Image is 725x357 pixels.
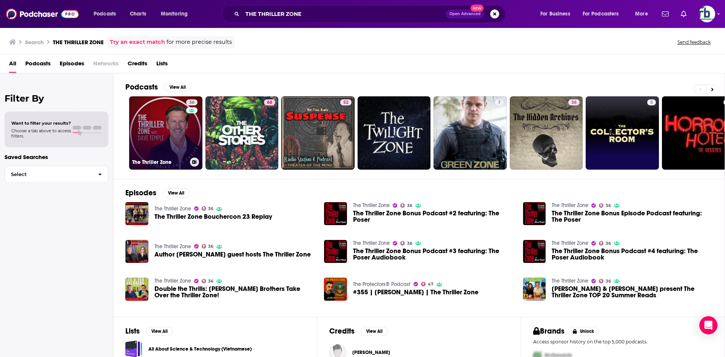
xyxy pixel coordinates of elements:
span: New [470,5,484,12]
span: 36 [208,245,213,248]
span: All [9,57,16,73]
a: 36 [599,203,611,208]
button: open menu [578,8,630,20]
div: Open Intercom Messenger [699,316,717,334]
button: View All [146,327,173,336]
a: Try an exact match [110,38,165,46]
span: 36 [208,280,213,283]
a: 7 [495,99,504,105]
a: The Thriller Zone Bouchercon 23 Replay [154,213,272,220]
a: 36 [400,241,412,246]
button: View All [361,327,388,336]
a: 36The Thriller Zone [129,96,202,170]
a: 36 [568,99,580,105]
a: Author Kristen Tsetsi guest hosts The Thriller Zone [154,251,311,258]
img: #355 | David Temple | The Thriller Zone [324,278,347,301]
a: 36 [186,99,197,105]
h2: Lists [125,326,140,336]
p: Saved Searches [5,153,108,161]
button: open menu [88,8,126,20]
h3: THE THRILLER ZONE [53,39,104,46]
a: Double the Thrills: Goldberg Brothers Take Over the Thriller Zone! [154,286,315,298]
a: #355 | David Temple | The Thriller Zone [353,289,478,295]
button: open menu [535,8,580,20]
a: 36 [202,279,214,283]
button: open menu [156,8,197,20]
img: Author Kristen Tsetsi guest hosts The Thriller Zone [125,240,148,263]
span: Podcasts [25,57,51,73]
img: The Thriller Zone Bonus Podcast #2 featuring: The Poser [324,202,347,225]
span: [PERSON_NAME] [352,349,390,355]
span: Monitoring [161,9,188,19]
h2: Episodes [125,188,156,198]
a: 68 [205,96,279,170]
img: David & Tammy Temple present The Thriller Zone TOP 20 Summer Reads [523,278,546,301]
a: The Thriller Zone [154,278,191,284]
span: The Thriller Zone Bonus Podcast #3 featuring: The Poser Audiobook [353,248,514,261]
a: PodcastsView All [125,82,191,92]
a: 52 [340,99,352,105]
a: 7 [433,96,507,170]
a: David & Tammy Temple present The Thriller Zone TOP 20 Summer Reads [552,286,713,298]
img: The Thriller Zone Bonus Podcast #4 featuring: The Poser Audiobook [523,240,546,263]
button: Show profile menu [699,6,715,22]
a: 5 [586,96,659,170]
a: The Thriller Zone [353,240,390,246]
span: 36 [606,204,611,207]
button: Send feedback [675,39,713,45]
a: 5 [647,99,656,105]
a: EpisodesView All [125,188,190,198]
span: 5 [650,99,653,107]
a: The Thriller Zone Bonus Podcast #2 featuring: The Poser [353,210,514,223]
button: Unlock [568,327,600,336]
p: Access sponsor history on the top 5,000 podcasts. [533,339,713,345]
a: 52 [281,96,355,170]
button: open menu [630,8,657,20]
a: 36 [599,241,611,246]
a: Charts [125,8,151,20]
button: Select [5,166,108,183]
img: The Thriller Zone Bonus Podcast #3 featuring: The Poser Audiobook [324,240,347,263]
span: 68 [267,99,272,107]
a: The Thriller Zone Bonus Episode Podcast featuring: The Poser [552,210,713,223]
span: Choose a tab above to access filters. [11,128,71,139]
a: 36 [202,206,214,211]
span: Podcasts [94,9,116,19]
img: The Thriller Zone Bonus Episode Podcast featuring: The Poser [523,202,546,225]
a: CreditsView All [329,326,388,336]
h2: Podcasts [125,82,158,92]
a: All About Science & Technology (Vietnamese) [148,345,252,353]
a: 47 [421,282,433,286]
a: 36 [202,244,214,249]
div: Search podcasts, credits, & more... [229,5,513,23]
img: Podchaser - Follow, Share and Rate Podcasts [6,7,79,21]
span: Networks [93,57,119,73]
a: Credits [128,57,147,73]
a: The Thriller Zone [552,278,588,284]
a: Lists [156,57,168,73]
img: The Thriller Zone Bouchercon 23 Replay [125,202,148,225]
button: Open AdvancedNew [446,9,484,19]
span: The Thriller Zone Bonus Podcast #4 featuring: The Poser Audiobook [552,248,713,261]
a: The Thriller Zone [154,243,191,250]
a: ListsView All [125,326,173,336]
a: Episodes [60,57,84,73]
span: For Business [540,9,570,19]
span: Charts [130,9,146,19]
a: The Thriller Zone [552,202,588,209]
span: Open Advanced [449,12,481,16]
h3: The Thriller Zone [132,159,187,165]
span: [PERSON_NAME] & [PERSON_NAME] present The Thriller Zone TOP 20 Summer Reads [552,286,713,298]
span: Want to filter your results? [11,121,71,126]
span: Logged in as johannarb [699,6,715,22]
a: 36 [510,96,583,170]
